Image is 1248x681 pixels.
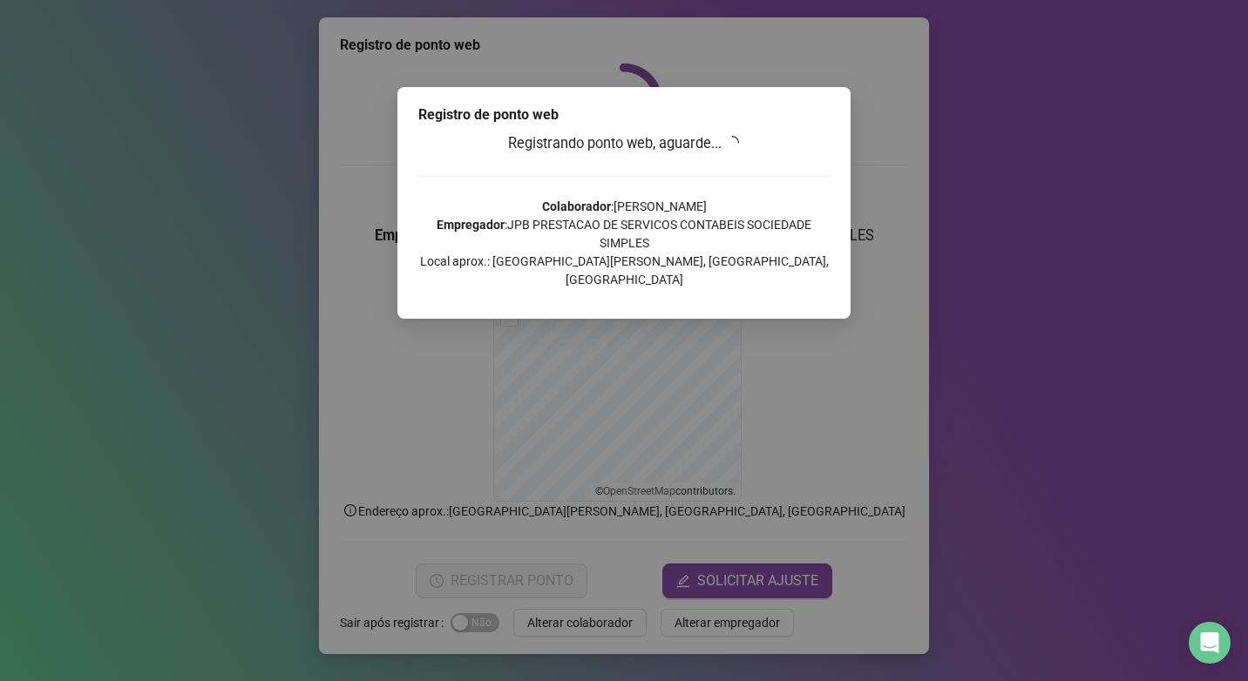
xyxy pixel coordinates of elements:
[418,198,830,289] p: : [PERSON_NAME] : JPB PRESTACAO DE SERVICOS CONTABEIS SOCIEDADE SIMPLES Local aprox.: [GEOGRAPHIC...
[418,132,830,155] h3: Registrando ponto web, aguarde...
[437,218,505,232] strong: Empregador
[725,135,741,151] span: loading
[542,199,611,213] strong: Colaborador
[1189,622,1231,664] div: Open Intercom Messenger
[418,105,830,125] div: Registro de ponto web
